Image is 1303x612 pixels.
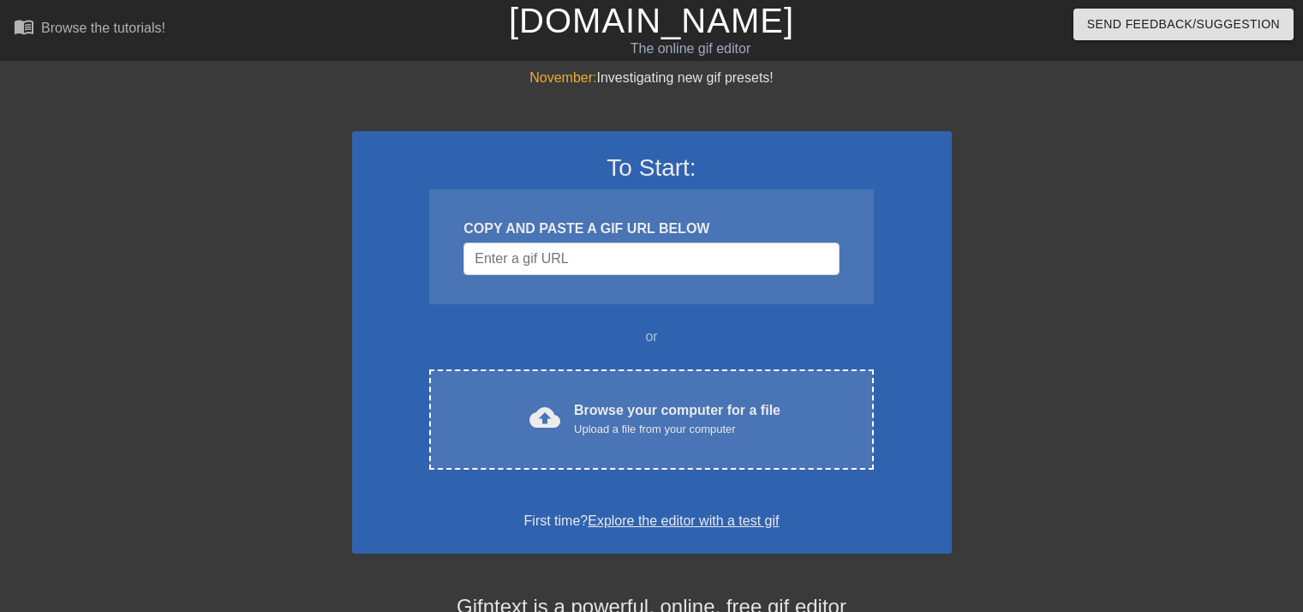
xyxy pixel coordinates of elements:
[509,2,794,39] a: [DOMAIN_NAME]
[374,511,929,531] div: First time?
[529,70,596,85] span: November:
[397,327,907,347] div: or
[14,16,34,37] span: menu_book
[352,68,952,88] div: Investigating new gif presets!
[443,39,938,59] div: The online gif editor
[529,402,560,433] span: cloud_upload
[1073,9,1294,40] button: Send Feedback/Suggestion
[1087,14,1280,35] span: Send Feedback/Suggestion
[574,400,780,438] div: Browse your computer for a file
[574,421,780,438] div: Upload a file from your computer
[463,243,839,275] input: Username
[588,513,779,528] a: Explore the editor with a test gif
[14,16,165,43] a: Browse the tutorials!
[41,21,165,35] div: Browse the tutorials!
[463,219,839,239] div: COPY AND PASTE A GIF URL BELOW
[374,153,929,183] h3: To Start:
